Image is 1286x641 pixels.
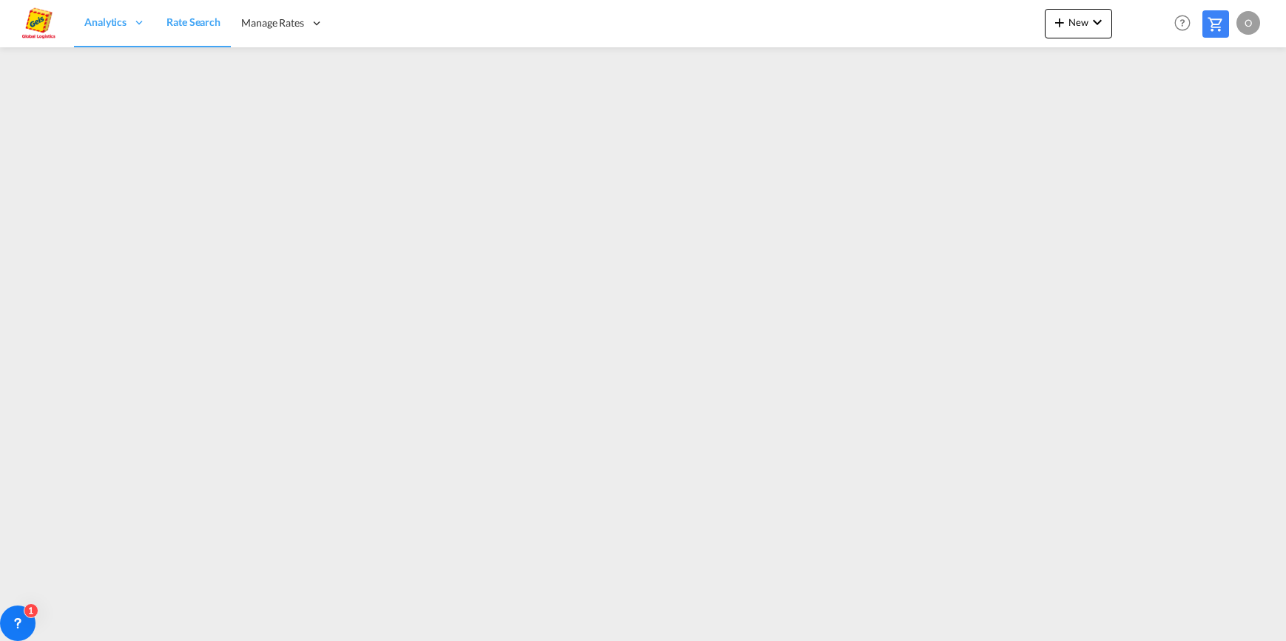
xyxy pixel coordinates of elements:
[1051,13,1068,31] md-icon: icon-plus 400-fg
[1170,10,1195,35] span: Help
[241,16,304,30] span: Manage Rates
[1051,16,1106,28] span: New
[22,7,55,40] img: a2a4a140666c11eeab5485e577415959.png
[166,16,220,28] span: Rate Search
[1088,13,1106,31] md-icon: icon-chevron-down
[1045,9,1112,38] button: icon-plus 400-fgNewicon-chevron-down
[1236,11,1260,35] div: O
[84,15,127,30] span: Analytics
[1170,10,1202,37] div: Help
